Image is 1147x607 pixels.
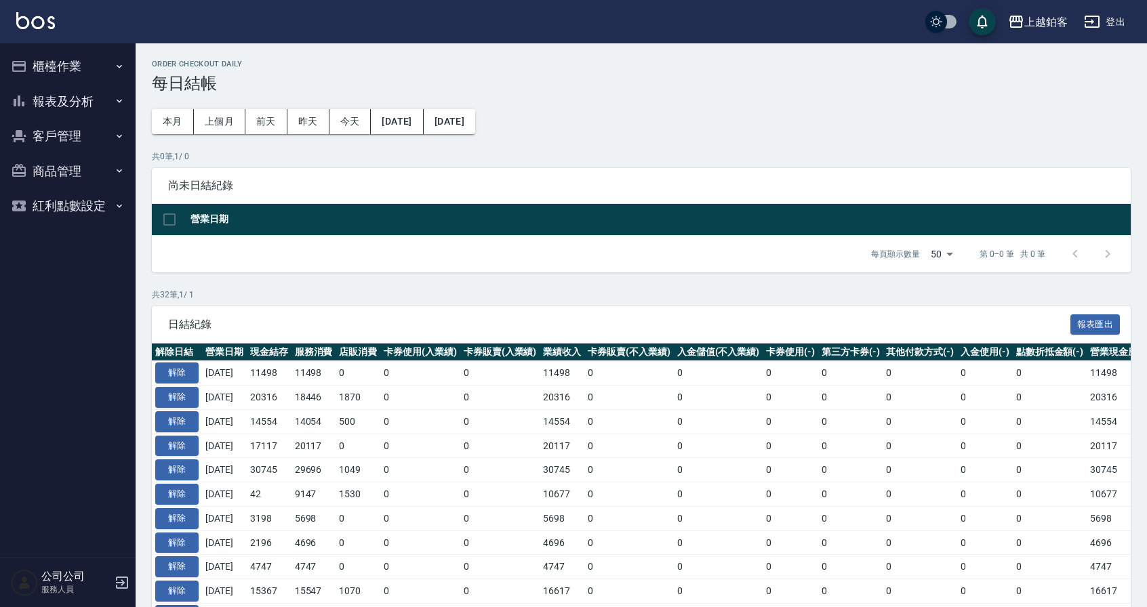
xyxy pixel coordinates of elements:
button: 今天 [329,109,371,134]
th: 營業日期 [202,343,247,361]
td: 0 [763,385,818,410]
td: 1049 [336,458,380,482]
td: 0 [336,434,380,458]
td: 0 [380,434,460,458]
td: 17117 [247,434,291,458]
img: Logo [16,12,55,29]
button: 上個月 [194,109,245,134]
td: 3198 [247,506,291,530]
td: 20316 [247,385,291,410]
button: 櫃檯作業 [5,49,130,84]
td: 0 [380,530,460,555]
td: 0 [883,409,957,434]
div: 上越鉑客 [1024,14,1068,30]
td: [DATE] [202,409,247,434]
td: 0 [957,482,1013,507]
h5: 公司公司 [41,570,110,583]
button: 上越鉑客 [1003,8,1073,36]
td: 0 [380,579,460,604]
td: [DATE] [202,506,247,530]
h3: 每日結帳 [152,74,1131,93]
td: 29696 [291,458,336,482]
p: 共 32 筆, 1 / 1 [152,289,1131,301]
td: 0 [818,434,883,458]
th: 業績收入 [540,343,584,361]
td: 0 [957,361,1013,385]
td: 16617 [540,579,584,604]
td: [DATE] [202,530,247,555]
th: 店販消費 [336,343,380,361]
td: 14054 [291,409,336,434]
td: [DATE] [202,434,247,458]
td: 0 [1013,579,1087,604]
td: 0 [584,409,674,434]
td: 4696 [540,530,584,555]
td: 0 [763,506,818,530]
th: 服務消費 [291,343,336,361]
th: 卡券販賣(不入業績) [584,343,674,361]
td: 0 [380,506,460,530]
td: 10677 [540,482,584,507]
span: 尚未日結紀錄 [168,179,1114,192]
button: 本月 [152,109,194,134]
button: [DATE] [424,109,475,134]
td: 0 [460,530,540,555]
td: 0 [380,555,460,579]
button: 報表及分析 [5,84,130,119]
td: 0 [818,361,883,385]
td: 0 [584,555,674,579]
th: 第三方卡券(-) [818,343,883,361]
button: 紅利點數設定 [5,188,130,224]
button: 前天 [245,109,287,134]
td: 0 [1013,555,1087,579]
td: 0 [883,361,957,385]
td: 0 [336,555,380,579]
td: 0 [380,482,460,507]
td: [DATE] [202,579,247,604]
td: 0 [336,506,380,530]
td: 0 [818,506,883,530]
td: [DATE] [202,458,247,482]
button: 登出 [1079,9,1131,35]
button: 客戶管理 [5,119,130,154]
td: 0 [584,579,674,604]
td: 0 [1013,506,1087,530]
td: 1530 [336,482,380,507]
td: 0 [584,530,674,555]
td: 0 [957,506,1013,530]
td: 4747 [291,555,336,579]
td: 20316 [540,385,584,410]
button: 解除 [155,484,199,505]
button: 解除 [155,556,199,577]
td: 0 [674,579,763,604]
span: 日結紀錄 [168,318,1070,331]
td: 0 [1013,361,1087,385]
td: 0 [763,458,818,482]
td: 0 [584,385,674,410]
td: 0 [818,555,883,579]
td: 11498 [291,361,336,385]
td: 0 [584,361,674,385]
button: 報表匯出 [1070,314,1121,335]
td: 0 [1013,458,1087,482]
p: 第 0–0 筆 共 0 筆 [980,248,1045,260]
td: 0 [883,530,957,555]
p: 服務人員 [41,583,110,595]
th: 解除日結 [152,343,202,361]
td: 42 [247,482,291,507]
button: [DATE] [371,109,423,134]
td: 0 [763,361,818,385]
td: 0 [460,385,540,410]
td: 1870 [336,385,380,410]
td: 0 [460,458,540,482]
td: 0 [674,506,763,530]
td: 0 [883,458,957,482]
td: 0 [883,555,957,579]
td: [DATE] [202,385,247,410]
td: 0 [763,530,818,555]
td: 0 [957,458,1013,482]
td: 0 [818,482,883,507]
td: 18446 [291,385,336,410]
td: 14554 [247,409,291,434]
td: 0 [957,434,1013,458]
